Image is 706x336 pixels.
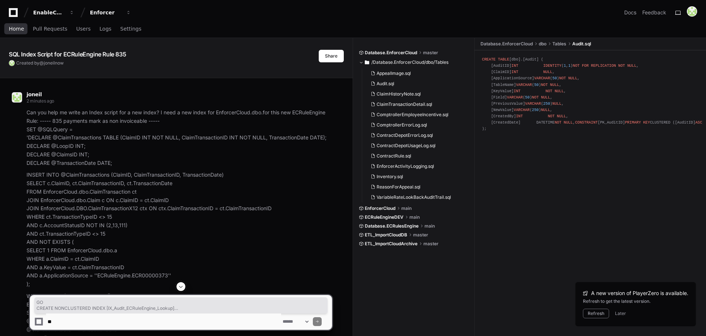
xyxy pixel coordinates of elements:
[615,311,626,316] button: Later
[120,27,141,31] span: Settings
[582,63,588,68] span: FOR
[377,194,451,200] span: VariableRateLookBackAuditTrail.sql
[368,99,465,110] button: ClaimTransactionDetail.sql
[33,27,67,31] span: Pull Requests
[534,83,539,87] span: 50
[76,27,91,31] span: Users
[365,58,369,67] svg: Directory
[16,60,64,66] span: Created by
[365,232,407,238] span: ETL_ImportCloudDB
[27,171,332,288] p: INSERT INTO @ClaimTransactions (ClaimID, ClaimTransactionID, TransactionDate) SELECT c.ClaimID, c...
[687,6,697,17] img: 181785292
[514,89,520,93] span: INT
[541,108,550,112] span: NULL
[543,63,561,68] span: IDENTITY
[359,56,469,68] button: /Database.EnforcerCloud/dbo/Tables
[99,27,111,31] span: Logs
[552,41,566,47] span: Tables
[534,76,550,80] span: VARCHAR
[525,95,529,100] span: 50
[365,241,417,247] span: ETL_ImportCloudArchive
[541,83,548,87] span: NOT
[9,51,126,58] app-text-character-animate: SQL Index Script for ECRuleEngine Rule 835
[642,9,666,16] button: Feedback
[39,60,44,66] span: @
[624,9,636,16] a: Docs
[482,56,699,132] div: [dbo].[Audit] ( [AuditID] ( , ) , [ClaimID] , [ApplicationSource] ( ) , [TableName] ( ) , [KeyVal...
[76,21,91,38] a: Users
[12,92,22,103] img: 181785292
[568,76,577,80] span: NULL
[555,120,561,125] span: NOT
[120,21,141,38] a: Settings
[368,79,465,89] button: Audit.sql
[371,59,448,65] span: /Database.EnforcerCloud/dbo/Tables
[368,141,465,151] button: ContractDepotUsageLog.sql
[377,184,420,190] span: ReasonForAppeal.sql
[368,182,465,192] button: ReasonForAppeal.sql
[413,232,428,238] span: master
[401,205,412,211] span: main
[568,63,570,68] span: 1
[27,98,54,104] span: 2 minutes ago
[377,112,448,118] span: ComptrollerEmployeeIncentive.sql
[575,120,598,125] span: CONSTRAINT
[424,223,435,229] span: main
[423,50,438,56] span: master
[583,298,688,304] div: Refresh to get the latest version.
[555,89,564,93] span: NULL
[9,60,15,66] img: 181785292
[550,83,559,87] span: NULL
[44,60,55,66] span: joneil
[90,9,122,16] div: Enforcer
[564,120,573,125] span: NULL
[541,95,550,100] span: NULL
[573,63,580,68] span: NOT
[695,120,702,125] span: ASC
[552,101,562,106] span: NULL
[539,41,546,47] span: dbo
[480,41,533,47] span: Database.EnforcerCloud
[9,27,24,31] span: Home
[543,101,550,106] span: 250
[368,151,465,161] button: ContractRule.sql
[365,205,395,211] span: EnforcerCloud
[368,161,465,172] button: EnforcerActivityLogging.sql
[368,120,465,130] button: ComptrollerErrorLog.sql
[87,6,134,19] button: Enforcer
[33,9,65,16] div: EnableComp
[525,101,541,106] span: VARCHAR
[572,41,591,47] span: Audit.sql
[557,114,566,118] span: NULL
[368,192,465,202] button: VariableRateLookBackAuditTrail.sql
[627,63,636,68] span: NULL
[377,132,433,138] span: ContractDepotErrorLog.sql
[423,241,438,247] span: master
[507,95,523,100] span: VARCHAR
[564,63,566,68] span: 1
[377,153,411,159] span: ContractRule.sql
[377,122,427,128] span: ComptrollerErrorLog.sql
[27,91,42,97] span: joneil
[27,108,332,167] p: Can you help me write an Index script for a new index? I need a new index for EnforcerCloud.dbo. ...
[511,70,518,74] span: INT
[532,95,539,100] span: NOT
[377,81,394,87] span: Audit.sql
[377,91,421,97] span: ClaimHistoryNote.sql
[368,130,465,141] button: ContractDepotErrorLog.sql
[368,110,465,120] button: ComptrollerEmployeeIncentive.sql
[33,21,67,38] a: Pull Requests
[368,68,465,79] button: AppealImage.sql
[319,50,344,62] button: Share
[618,63,625,68] span: NOT
[543,70,552,74] span: NULL
[9,21,24,38] a: Home
[409,214,420,220] span: main
[516,83,532,87] span: VARCHAR
[368,172,465,182] button: Inventory.sql
[30,6,77,19] button: EnableComp
[583,309,609,318] button: Refresh
[548,114,555,118] span: NOT
[365,50,417,56] span: Database.EnforcerCloud
[546,89,552,93] span: NOT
